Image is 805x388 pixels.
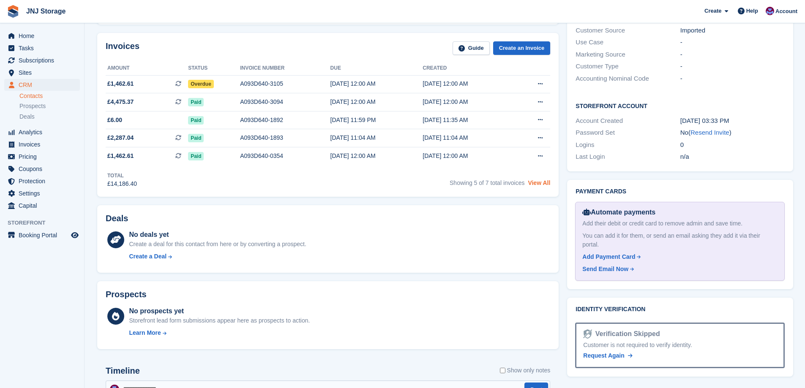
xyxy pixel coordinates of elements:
div: Add their debit or credit card to remove admin and save time. [582,219,778,228]
span: Sites [19,67,69,79]
div: Password Set [576,128,680,138]
div: Create a deal for this contact from here or by converting a prospect. [129,240,306,249]
a: Guide [453,41,490,55]
a: menu [4,42,80,54]
h2: Identity verification [576,306,785,313]
div: Customer is not required to verify identity. [583,341,777,350]
a: Create an Invoice [493,41,551,55]
div: Logins [576,140,680,150]
div: [DATE] 03:33 PM [680,116,785,126]
span: Analytics [19,126,69,138]
div: [DATE] 12:00 AM [423,79,514,88]
div: A093D640-3105 [240,79,330,88]
div: Verification Skipped [592,329,660,339]
span: ( ) [688,129,731,136]
span: Paid [188,134,204,142]
span: Invoices [19,138,69,150]
span: Protection [19,175,69,187]
span: Paid [188,98,204,106]
div: [DATE] 11:04 AM [423,133,514,142]
a: menu [4,151,80,163]
th: Invoice number [240,62,330,75]
a: View All [528,179,550,186]
h2: Invoices [106,41,139,55]
div: [DATE] 11:04 AM [330,133,423,142]
span: Paid [188,116,204,125]
span: Capital [19,200,69,212]
span: Booking Portal [19,229,69,241]
div: No deals yet [129,230,306,240]
div: [DATE] 12:00 AM [330,152,423,160]
span: Subscriptions [19,54,69,66]
a: menu [4,67,80,79]
span: Home [19,30,69,42]
div: Send Email Now [582,265,628,274]
div: - [680,62,785,71]
span: Settings [19,187,69,199]
span: £1,462.61 [107,152,134,160]
div: [DATE] 12:00 AM [423,152,514,160]
div: Account Created [576,116,680,126]
div: [DATE] 12:00 AM [423,98,514,106]
a: Learn More [129,328,310,337]
span: Overdue [188,80,214,88]
span: Account [775,7,797,16]
span: £2,287.04 [107,133,134,142]
div: Customer Type [576,62,680,71]
div: Imported [680,26,785,35]
div: Create a Deal [129,252,166,261]
input: Show only notes [500,366,505,375]
span: Pricing [19,151,69,163]
a: menu [4,30,80,42]
a: menu [4,175,80,187]
span: Storefront [8,219,84,227]
a: Create a Deal [129,252,306,261]
span: Help [746,7,758,15]
div: Total [107,172,137,179]
a: menu [4,229,80,241]
th: Due [330,62,423,75]
div: No [680,128,785,138]
th: Created [423,62,514,75]
div: £14,186.40 [107,179,137,188]
a: Add Payment Card [582,252,774,261]
div: A093D640-3094 [240,98,330,106]
a: Contacts [19,92,80,100]
h2: Timeline [106,366,140,376]
a: menu [4,200,80,212]
span: Tasks [19,42,69,54]
a: menu [4,126,80,138]
div: - [680,74,785,84]
a: menu [4,79,80,91]
div: Customer Source [576,26,680,35]
span: Showing 5 of 7 total invoices [450,179,524,186]
a: JNJ Storage [23,4,69,18]
div: 0 [680,140,785,150]
th: Status [188,62,240,75]
img: stora-icon-8386f47178a22dfd0bd8f6a31ec36ba5ce8667c1dd55bd0f319d3a0aa187defe.svg [7,5,19,18]
a: Deals [19,112,80,121]
span: Coupons [19,163,69,175]
div: [DATE] 12:00 AM [330,98,423,106]
div: Accounting Nominal Code [576,74,680,84]
div: - [680,50,785,60]
div: Use Case [576,38,680,47]
span: Prospects [19,102,46,110]
div: Marketing Source [576,50,680,60]
a: menu [4,187,80,199]
span: Paid [188,152,204,160]
h2: Prospects [106,290,147,299]
label: Show only notes [500,366,551,375]
a: Preview store [70,230,80,240]
h2: Storefront Account [576,101,785,110]
div: A093D640-1892 [240,116,330,125]
div: A093D640-0354 [240,152,330,160]
span: Deals [19,113,35,121]
a: Resend Invite [690,129,729,136]
img: Identity Verification Ready [583,329,592,339]
span: CRM [19,79,69,91]
div: [DATE] 11:35 AM [423,116,514,125]
div: [DATE] 11:59 PM [330,116,423,125]
span: £6.00 [107,116,122,125]
div: Last Login [576,152,680,162]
